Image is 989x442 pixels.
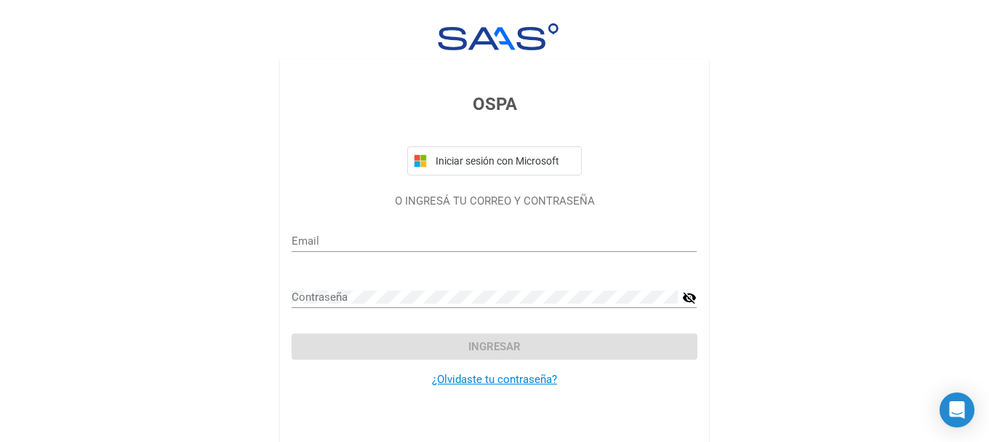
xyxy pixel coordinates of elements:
[292,334,697,360] button: Ingresar
[468,340,521,353] span: Ingresar
[407,146,582,175] button: Iniciar sesión con Microsoft
[682,289,697,307] mat-icon: visibility_off
[433,155,575,167] span: Iniciar sesión con Microsoft
[432,373,557,386] a: ¿Olvidaste tu contraseña?
[940,392,974,427] div: Open Intercom Messenger
[292,193,697,210] p: O INGRESÁ TU CORREO Y CONTRASEÑA
[292,91,697,117] h3: OSPA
